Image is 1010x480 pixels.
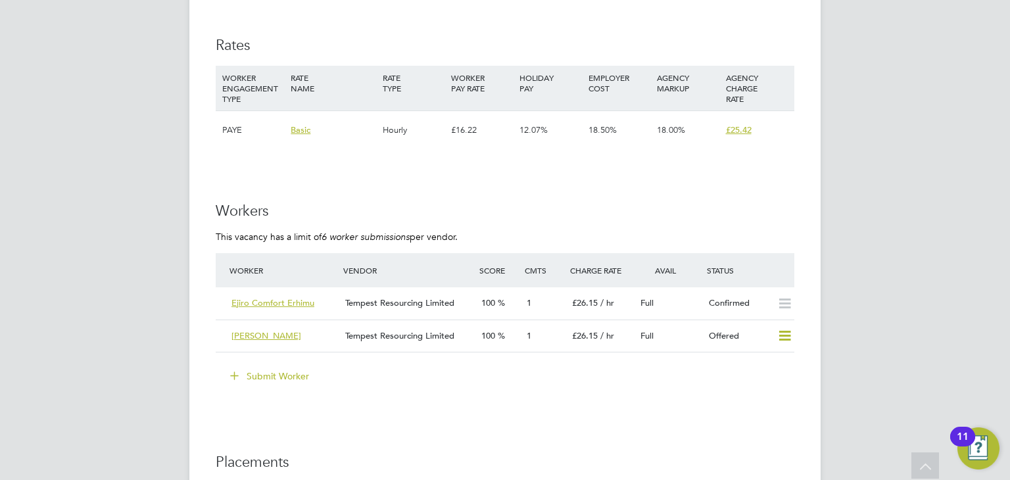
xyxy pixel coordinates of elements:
[519,124,548,135] span: 12.07%
[640,330,654,341] span: Full
[216,231,794,243] p: This vacancy has a limit of per vendor.
[723,66,791,110] div: AGENCY CHARGE RATE
[516,66,585,100] div: HOLIDAY PAY
[654,66,722,100] div: AGENCY MARKUP
[226,258,340,282] div: Worker
[379,66,448,100] div: RATE TYPE
[448,111,516,149] div: £16.22
[379,111,448,149] div: Hourly
[704,293,772,314] div: Confirmed
[704,325,772,347] div: Offered
[957,437,969,454] div: 11
[521,258,567,282] div: Cmts
[322,231,410,243] em: 6 worker submissions
[635,258,704,282] div: Avail
[219,111,287,149] div: PAYE
[657,124,685,135] span: 18.00%
[345,330,454,341] span: Tempest Resourcing Limited
[216,202,794,221] h3: Workers
[527,297,531,308] span: 1
[481,330,495,341] span: 100
[600,297,614,308] span: / hr
[216,453,794,472] h3: Placements
[476,258,521,282] div: Score
[640,297,654,308] span: Full
[219,66,287,110] div: WORKER ENGAGEMENT TYPE
[231,297,314,308] span: Ejiro Comfort Erhimu
[704,258,794,282] div: Status
[216,36,794,55] h3: Rates
[567,258,635,282] div: Charge Rate
[287,66,379,100] div: RATE NAME
[572,297,598,308] span: £26.15
[585,66,654,100] div: EMPLOYER COST
[589,124,617,135] span: 18.50%
[726,124,752,135] span: £25.42
[527,330,531,341] span: 1
[572,330,598,341] span: £26.15
[481,297,495,308] span: 100
[957,427,999,469] button: Open Resource Center, 11 new notifications
[231,330,301,341] span: [PERSON_NAME]
[221,366,320,387] button: Submit Worker
[291,124,310,135] span: Basic
[600,330,614,341] span: / hr
[340,258,476,282] div: Vendor
[345,297,454,308] span: Tempest Resourcing Limited
[448,66,516,100] div: WORKER PAY RATE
